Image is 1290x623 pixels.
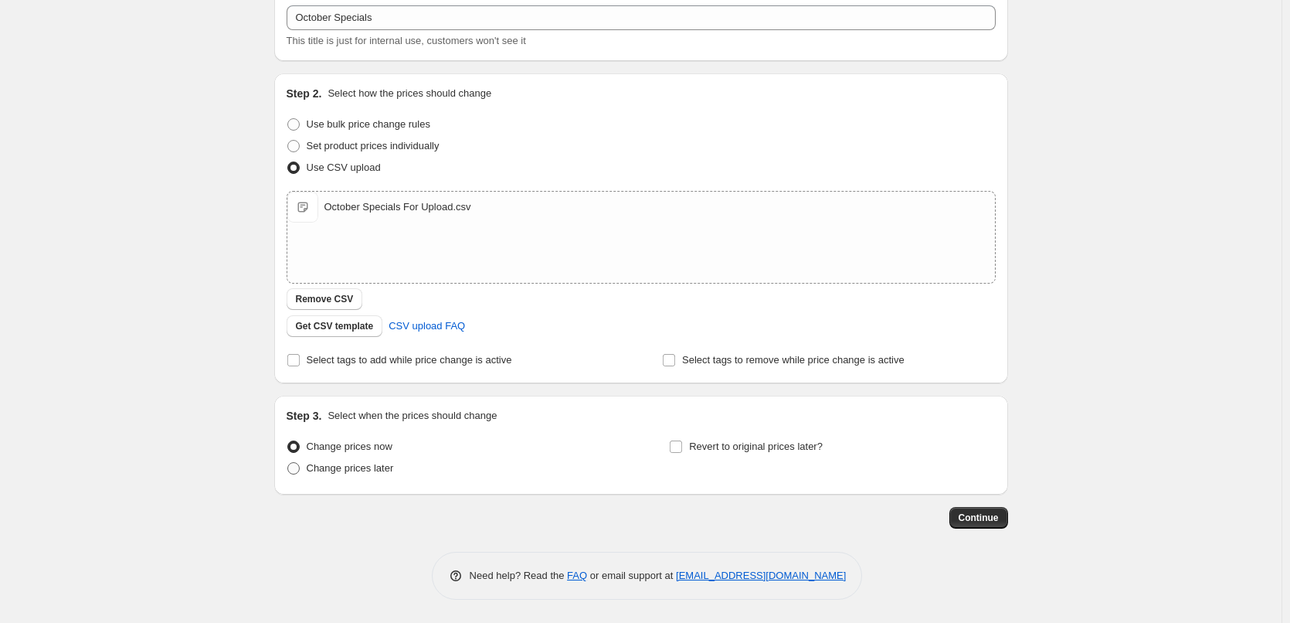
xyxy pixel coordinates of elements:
span: Use CSV upload [307,162,381,173]
span: Remove CSV [296,293,354,305]
span: Select tags to add while price change is active [307,354,512,366]
a: CSV upload FAQ [379,314,474,339]
span: Change prices now [307,441,392,452]
button: Remove CSV [287,288,363,310]
span: Need help? Read the [470,570,568,581]
p: Select how the prices should change [328,86,491,101]
a: FAQ [567,570,587,581]
input: 30% off holiday sale [287,5,996,30]
span: Change prices later [307,462,394,474]
span: This title is just for internal use, customers won't see it [287,35,526,46]
span: Set product prices individually [307,140,440,151]
span: CSV upload FAQ [389,318,465,334]
a: [EMAIL_ADDRESS][DOMAIN_NAME] [676,570,846,581]
h2: Step 2. [287,86,322,101]
span: Get CSV template [296,320,374,332]
span: Continue [959,512,999,524]
h2: Step 3. [287,408,322,424]
button: Continue [949,507,1008,529]
p: Select when the prices should change [328,408,497,424]
span: Revert to original prices later? [689,441,823,452]
span: Select tags to remove while price change is active [682,354,905,366]
span: Use bulk price change rules [307,118,430,130]
button: Get CSV template [287,315,383,337]
span: or email support at [587,570,676,581]
div: October Specials For Upload.csv [324,199,471,215]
